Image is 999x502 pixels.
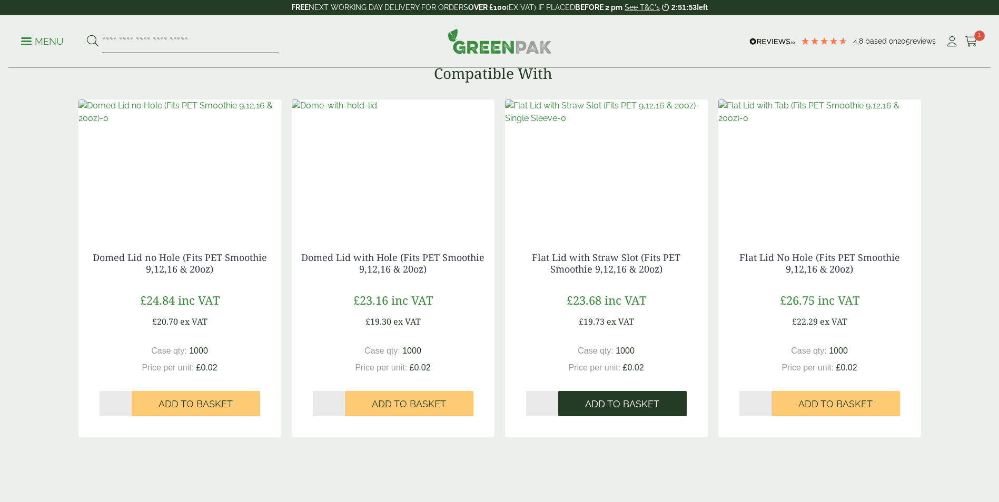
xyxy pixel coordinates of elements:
span: 205 [897,37,910,45]
span: £ [196,363,201,372]
button: Add to Basket [132,391,260,416]
i: Cart [965,36,978,47]
span: Add to Basket [159,398,233,410]
span: Case qty: [791,346,827,355]
span: £ [353,292,360,308]
span: 1000 [616,346,635,355]
span: reviews [910,37,936,45]
bdi: 0.02 [623,363,644,372]
a: See T&C's [625,3,660,12]
bdi: 24.84 [140,292,175,308]
bdi: 22.29 [792,316,818,327]
span: Based on [865,37,897,45]
bdi: 19.73 [579,316,605,327]
img: REVIEWS.io [749,38,795,45]
a: Flat Lid No Hole (Fits PET Smoothie 9,12,16 & 20oz) [739,251,900,275]
img: Dome-with-hold-lid [292,99,377,112]
bdi: 23.68 [567,292,601,308]
span: £ [579,316,583,327]
button: Add to Basket [558,391,687,416]
bdi: 0.02 [836,363,857,372]
span: £ [410,363,414,372]
p: Menu [21,35,64,48]
span: Price per unit: [142,363,194,372]
span: Add to Basket [798,398,873,410]
i: My Account [945,36,958,47]
div: 4.79 Stars [800,36,848,46]
img: Flat Lid with Straw Slot (Fits PET 9,12,16 & 20oz)-Single Sleeve-0 [505,99,708,125]
a: Domed Lid no Hole (Fits PET Smoothie 9,12,16 & 20oz)-0 [78,99,281,231]
strong: BEFORE 2 pm [575,3,622,12]
span: ex VAT [820,316,847,327]
button: Add to Basket [771,391,900,416]
bdi: 26.75 [780,292,815,308]
span: inc VAT [605,292,646,308]
strong: FREE [291,3,309,12]
a: Flat Lid with Straw Slot (Fits PET Smoothie 9,12,16 & 20oz) [532,251,680,275]
span: ex VAT [180,316,207,327]
span: £ [792,316,797,327]
a: Flat Lid with Tab (Fits PET Smoothie 9,12,16 & 20oz)-0 [718,99,921,231]
img: GreenPak Supplies [448,28,552,54]
span: left [697,3,708,12]
span: £ [152,316,157,327]
span: ex VAT [393,316,421,327]
bdi: 0.02 [196,363,217,372]
span: inc VAT [391,292,433,308]
span: 4.8 [853,37,865,45]
span: £ [836,363,841,372]
strong: OVER £100 [468,3,507,12]
bdi: 23.16 [353,292,388,308]
button: Add to Basket [345,391,473,416]
span: 1000 [829,346,848,355]
a: Flat Lid with Straw Slot (Fits PET 9,12,16 & 20oz)-Single Sleeve-0 [505,99,708,231]
span: Add to Basket [372,398,446,410]
a: 1 [965,34,978,49]
span: inc VAT [178,292,220,308]
h3: Compatible With [434,65,552,83]
a: Menu [21,35,64,46]
span: £ [623,363,628,372]
span: inc VAT [818,292,859,308]
span: 2:51:53 [671,3,697,12]
bdi: 20.70 [152,316,178,327]
span: Case qty: [151,346,187,355]
span: Price per unit: [782,363,834,372]
span: Case qty: [578,346,614,355]
span: 1 [974,31,985,41]
span: ex VAT [607,316,634,327]
bdi: 19.30 [365,316,391,327]
bdi: 0.02 [410,363,431,372]
span: £ [780,292,786,308]
a: Dome-with-hold-lid [292,99,494,231]
span: Case qty: [364,346,400,355]
span: Add to Basket [585,398,659,410]
span: Price per unit: [568,363,620,372]
span: £ [140,292,146,308]
a: Domed Lid with Hole (Fits PET Smoothie 9,12,16 & 20oz) [301,251,484,275]
span: £ [365,316,370,327]
a: Domed Lid no Hole (Fits PET Smoothie 9,12,16 & 20oz) [93,251,267,275]
span: 1000 [402,346,421,355]
span: Price per unit: [355,363,407,372]
img: Flat Lid with Tab (Fits PET Smoothie 9,12,16 & 20oz)-0 [718,99,921,125]
span: 1000 [189,346,208,355]
span: £ [567,292,573,308]
img: Domed Lid no Hole (Fits PET Smoothie 9,12,16 & 20oz)-0 [78,99,281,125]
